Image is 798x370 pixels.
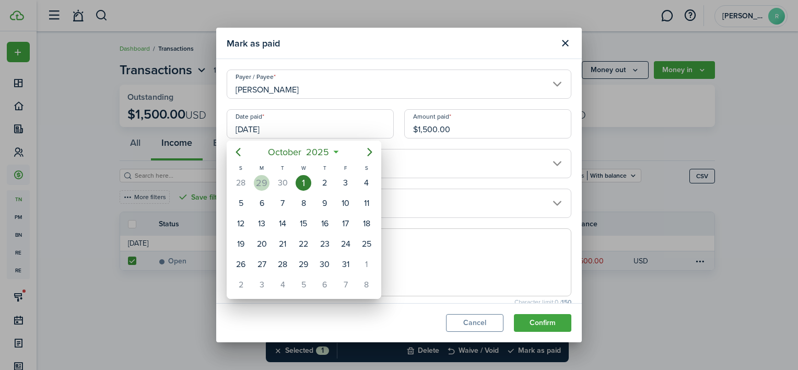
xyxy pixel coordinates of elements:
div: Sunday, October 12, 2025 [233,216,249,232]
div: Monday, October 20, 2025 [254,236,269,252]
div: Tuesday, November 4, 2025 [275,277,290,293]
div: Thursday, October 30, 2025 [317,257,333,272]
div: Wednesday, October 8, 2025 [296,195,311,211]
div: Saturday, October 4, 2025 [359,175,374,191]
div: Friday, October 31, 2025 [338,257,354,272]
div: Tuesday, September 30, 2025 [275,175,290,191]
div: Wednesday, October 1, 2025 [296,175,311,191]
div: Saturday, October 25, 2025 [359,236,374,252]
div: T [314,164,335,172]
span: October [266,143,304,161]
span: 2025 [304,143,332,161]
div: Friday, October 17, 2025 [338,216,354,232]
div: Wednesday, October 22, 2025 [296,236,311,252]
div: Thursday, November 6, 2025 [317,277,333,293]
div: Saturday, October 18, 2025 [359,216,374,232]
div: Friday, October 24, 2025 [338,236,354,252]
div: Wednesday, November 5, 2025 [296,277,311,293]
div: Wednesday, October 29, 2025 [296,257,311,272]
div: Thursday, October 2, 2025 [317,175,333,191]
div: S [230,164,251,172]
mbsc-button: October2025 [262,143,336,161]
div: Friday, October 3, 2025 [338,175,354,191]
mbsc-button: Next page [359,142,380,163]
div: Saturday, October 11, 2025 [359,195,374,211]
div: Thursday, October 23, 2025 [317,236,333,252]
div: Monday, October 27, 2025 [254,257,269,272]
div: Friday, November 7, 2025 [338,277,354,293]
div: Thursday, October 9, 2025 [317,195,333,211]
div: Friday, October 10, 2025 [338,195,354,211]
div: Saturday, November 1, 2025 [359,257,374,272]
div: W [293,164,314,172]
div: Monday, October 6, 2025 [254,195,269,211]
div: Saturday, November 8, 2025 [359,277,374,293]
div: F [335,164,356,172]
div: Tuesday, October 28, 2025 [275,257,290,272]
div: Wednesday, October 15, 2025 [296,216,311,232]
div: Thursday, October 16, 2025 [317,216,333,232]
div: Sunday, October 26, 2025 [233,257,249,272]
mbsc-button: Previous page [228,142,249,163]
div: Monday, November 3, 2025 [254,277,269,293]
div: Sunday, September 28, 2025 [233,175,249,191]
div: Tuesday, October 21, 2025 [275,236,290,252]
div: Sunday, November 2, 2025 [233,277,249,293]
div: Monday, October 13, 2025 [254,216,269,232]
div: Today, Monday, September 29, 2025 [254,175,269,191]
div: M [251,164,272,172]
div: Tuesday, October 7, 2025 [275,195,290,211]
div: Tuesday, October 14, 2025 [275,216,290,232]
div: S [356,164,377,172]
div: Sunday, October 5, 2025 [233,195,249,211]
div: T [272,164,293,172]
div: Sunday, October 19, 2025 [233,236,249,252]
